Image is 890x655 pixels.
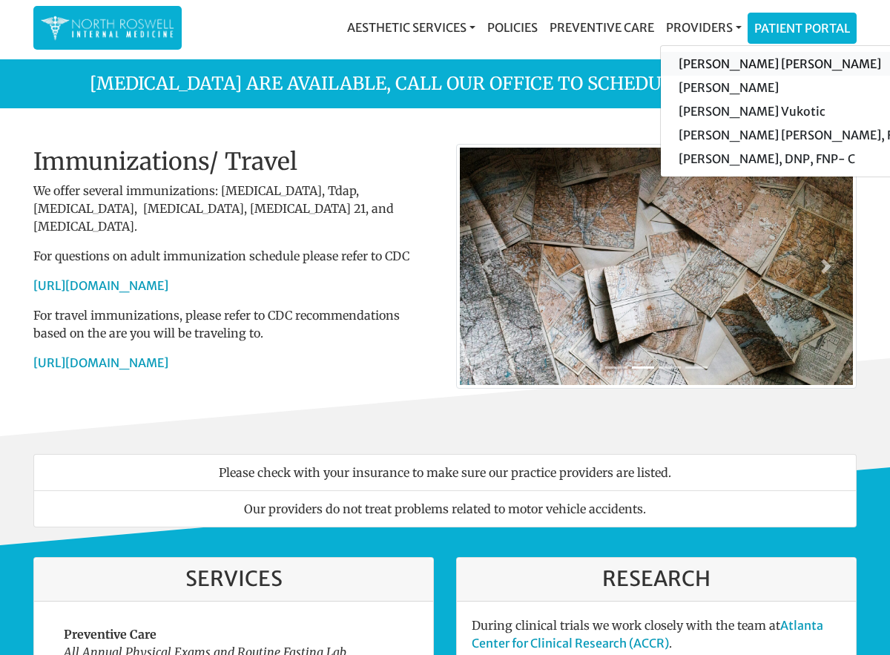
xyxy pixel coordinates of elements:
[33,247,434,265] p: For questions on adult immunization schedule please refer to CDC
[544,13,660,42] a: Preventive Care
[472,567,841,592] h3: Research
[33,490,857,527] li: Our providers do not treat problems related to motor vehicle accidents.
[748,13,856,43] a: Patient Portal
[49,567,418,592] h3: Services
[660,13,748,42] a: Providers
[33,355,168,370] a: [URL][DOMAIN_NAME]
[33,148,434,176] h2: Immunizations/ Travel
[64,627,156,642] strong: Preventive Care
[341,13,481,42] a: Aesthetic Services
[472,616,841,652] p: During clinical trials we work closely with the team at .
[33,454,857,491] li: Please check with your insurance to make sure our practice providers are listed.
[41,13,174,42] img: North Roswell Internal Medicine
[33,306,434,342] p: For travel immunizations, please refer to CDC recommendations based on the are you will be travel...
[481,13,544,42] a: Policies
[33,278,168,293] a: [URL][DOMAIN_NAME]
[22,70,868,97] p: [MEDICAL_DATA] are available, call our office to schedule! 770.645.0017
[472,618,823,651] a: Atlanta Center for Clinical Research (ACCR)
[33,182,434,235] p: We offer several immunizations: [MEDICAL_DATA], Tdap, [MEDICAL_DATA], [MEDICAL_DATA], [MEDICAL_DA...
